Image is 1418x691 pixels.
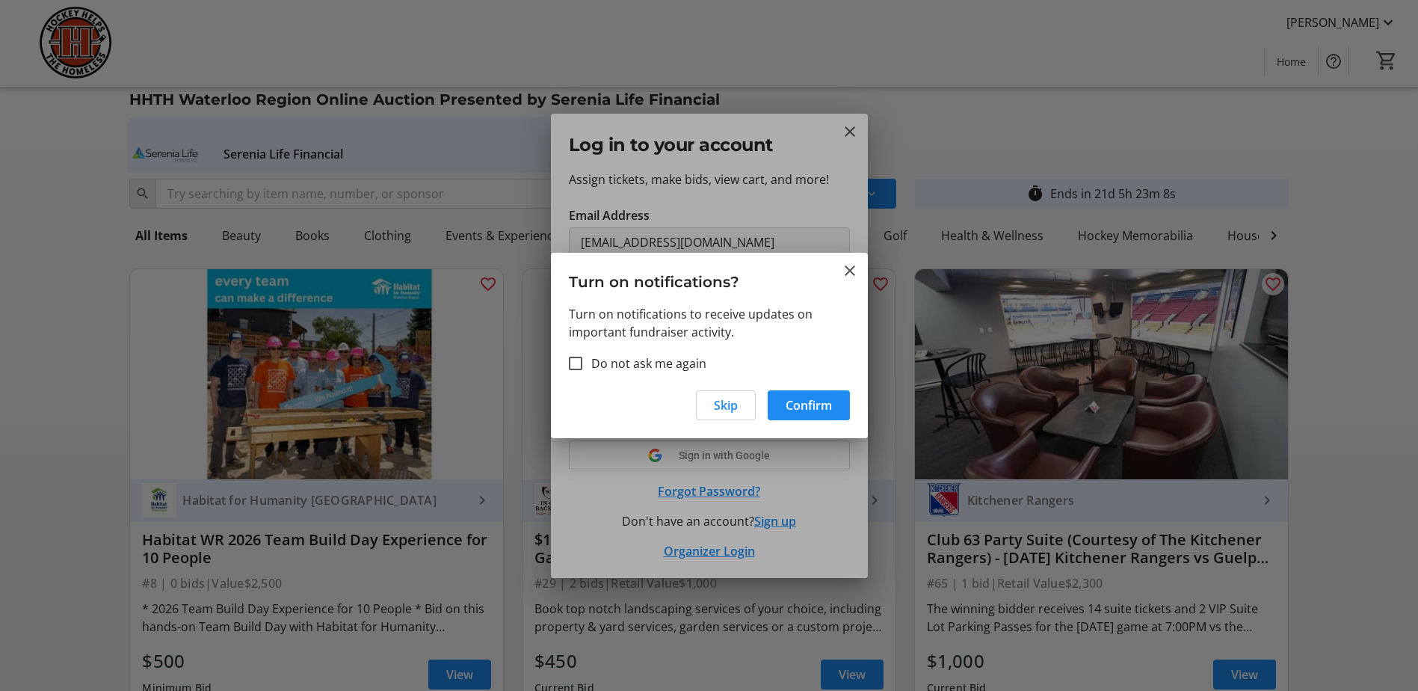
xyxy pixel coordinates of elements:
[696,390,756,420] button: Skip
[714,396,738,414] span: Skip
[768,390,850,420] button: Confirm
[841,262,859,280] button: Close
[786,396,832,414] span: Confirm
[551,253,868,304] h3: Turn on notifications?
[582,354,706,372] label: Do not ask me again
[569,305,850,341] p: Turn on notifications to receive updates on important fundraiser activity.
